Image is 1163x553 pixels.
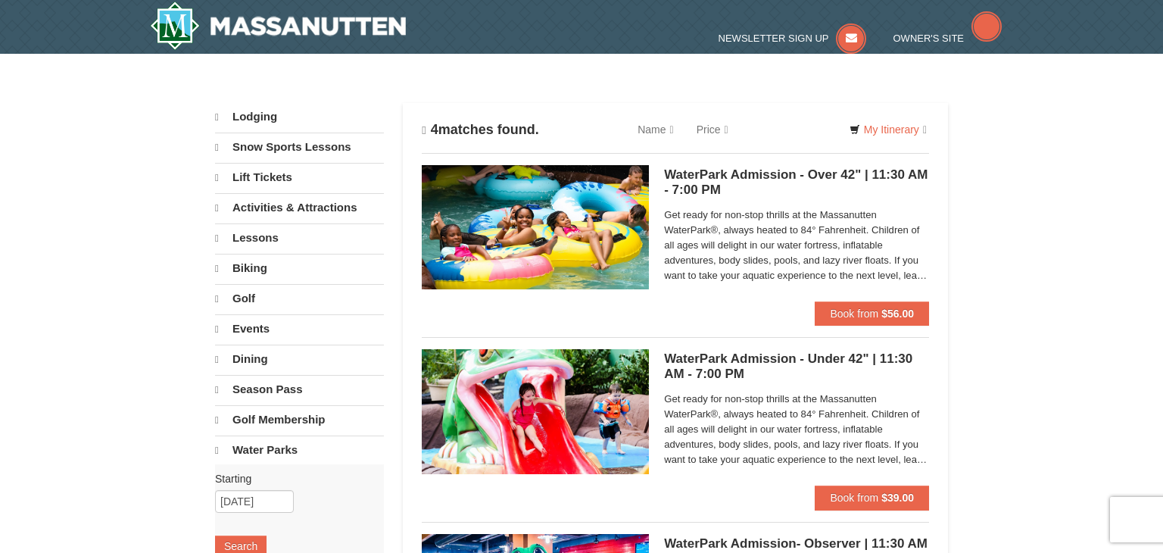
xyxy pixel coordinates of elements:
a: Golf Membership [215,405,384,434]
span: Newsletter Sign Up [719,33,829,44]
h5: WaterPark Admission - Over 42" | 11:30 AM - 7:00 PM [664,167,929,198]
a: Activities & Attractions [215,193,384,222]
span: Book from [830,308,878,320]
a: Lessons [215,223,384,252]
img: 6619917-1570-0b90b492.jpg [422,349,649,473]
span: Owner's Site [893,33,965,44]
button: Book from $39.00 [815,486,929,510]
a: My Itinerary [840,118,937,141]
a: Biking [215,254,384,283]
a: Newsletter Sign Up [719,33,867,44]
a: Price [685,114,740,145]
img: 6619917-1560-394ba125.jpg [422,165,649,289]
a: Dining [215,345,384,373]
a: Lift Tickets [215,163,384,192]
a: Lodging [215,103,384,131]
a: Water Parks [215,436,384,464]
img: Massanutten Resort Logo [150,2,406,50]
a: Massanutten Resort [150,2,406,50]
button: Book from $56.00 [815,301,929,326]
label: Starting [215,471,373,486]
a: Events [215,314,384,343]
h5: WaterPark Admission - Under 42" | 11:30 AM - 7:00 PM [664,351,929,382]
span: Get ready for non-stop thrills at the Massanutten WaterPark®, always heated to 84° Fahrenheit. Ch... [664,392,929,467]
a: Owner's Site [893,33,1002,44]
a: Season Pass [215,375,384,404]
a: Snow Sports Lessons [215,133,384,161]
a: Golf [215,284,384,313]
a: Name [626,114,684,145]
strong: $39.00 [881,492,914,504]
strong: $56.00 [881,308,914,320]
span: Get ready for non-stop thrills at the Massanutten WaterPark®, always heated to 84° Fahrenheit. Ch... [664,208,929,283]
span: Book from [830,492,878,504]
